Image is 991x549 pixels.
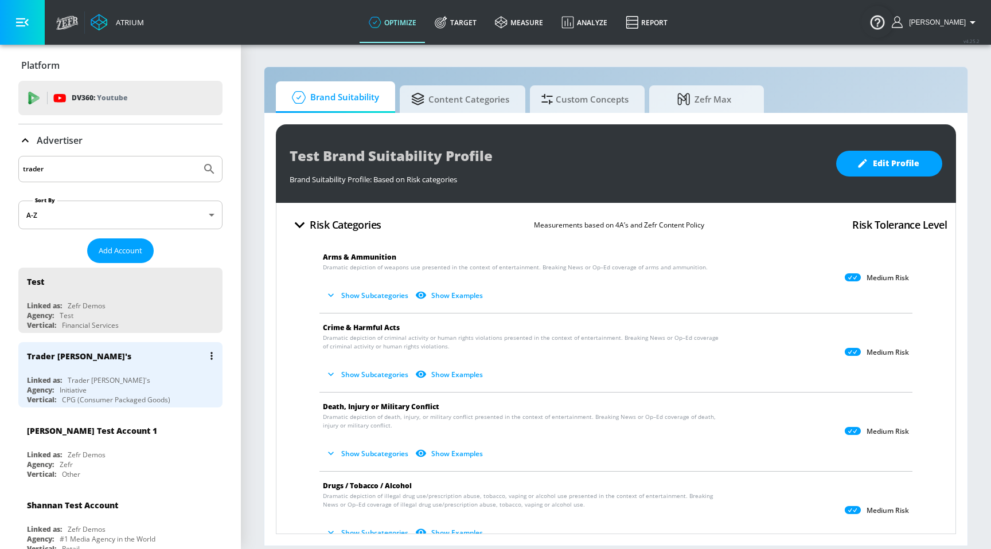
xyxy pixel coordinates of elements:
button: Edit Profile [836,151,942,177]
div: Linked as: [27,524,62,534]
a: Report [617,2,677,43]
div: Trader [PERSON_NAME]'s [27,351,131,362]
div: CPG (Consumer Packaged Goods) [62,395,170,405]
div: Platform [18,49,223,81]
p: Youtube [97,92,127,104]
p: Measurements based on 4A’s and Zefr Content Policy [534,219,704,231]
div: Linked as: [27,375,62,385]
button: Show Subcategories [323,286,413,305]
div: [PERSON_NAME] Test Account 1 [27,425,157,436]
h4: Risk Tolerance Level [852,217,947,233]
div: Vertical: [27,469,56,479]
a: Target [426,2,486,43]
div: Zefr Demos [68,450,106,460]
div: Vertical: [27,395,56,405]
span: Crime & Harmful Acts [323,323,400,332]
div: TestLinked as:Zefr DemosAgency:TestVertical:Financial Services [18,268,223,333]
span: Brand Suitability [287,84,379,111]
div: Zefr Demos [68,524,106,534]
div: A-Z [18,201,223,229]
span: Dramatic depiction of criminal activity or human rights violations presented in the context of en... [323,334,720,351]
p: Medium Risk [867,427,909,436]
a: Atrium [91,14,144,31]
div: Other [62,469,80,479]
p: Advertiser [37,134,83,147]
p: Medium Risk [867,348,909,357]
div: Zefr [60,460,73,469]
button: Show Examples [413,444,487,463]
div: Shannan Test Account [27,500,118,511]
h4: Risk Categories [310,217,381,233]
div: Advertiser [18,124,223,156]
span: Custom Concepts [541,85,629,113]
a: Analyze [552,2,617,43]
input: Search by name [23,162,197,177]
div: [PERSON_NAME] Test Account 1Linked as:Zefr DemosAgency:ZefrVertical:Other [18,417,223,482]
span: Dramatic depiction of illegal drug use/prescription abuse, tobacco, vaping or alcohol use present... [323,492,720,509]
div: Trader [PERSON_NAME]'sLinked as:Trader [PERSON_NAME]'sAgency:InitiativeVertical:CPG (Consumer Pac... [18,342,223,407]
div: Test [60,311,73,320]
p: Medium Risk [867,506,909,515]
div: Atrium [111,17,144,28]
button: Show Examples [413,523,487,542]
a: measure [486,2,552,43]
div: Initiative [60,385,87,395]
label: Sort By [33,197,57,204]
div: Agency: [27,460,54,469]
span: login as: justin.nim@zefr.com [904,18,966,26]
p: Platform [21,59,60,72]
button: Show Examples [413,365,487,384]
p: Medium Risk [867,273,909,283]
div: Test [27,276,44,287]
button: Show Subcategories [323,444,413,463]
span: Death, Injury or Military Conflict [323,402,439,411]
button: Show Subcategories [323,365,413,384]
a: optimize [360,2,426,43]
button: Submit Search [197,156,222,182]
button: Show Examples [413,286,487,305]
div: Trader [PERSON_NAME]'s [68,375,150,385]
span: Dramatic depiction of death, injury, or military conflict presented in the context of entertainme... [323,413,720,430]
div: Brand Suitability Profile: Based on Risk categories [290,168,825,185]
button: Risk Categories [285,211,386,238]
span: Drugs / Tobacco / Alcohol [323,481,412,491]
button: Show Subcategories [323,523,413,542]
span: Content Categories [411,85,509,113]
span: Arms & Ammunition [323,252,396,262]
span: Dramatic depiction of weapons use presented in the context of entertainment. Breaking News or Op–... [323,263,708,272]
div: Agency: [27,534,54,544]
div: Financial Services [62,320,119,330]
div: Vertical: [27,320,56,330]
div: #1 Media Agency in the World [60,534,155,544]
p: DV360: [72,92,127,104]
div: Linked as: [27,450,62,460]
div: DV360: Youtube [18,81,223,115]
div: Agency: [27,385,54,395]
button: [PERSON_NAME] [892,15,980,29]
button: Add Account [87,238,154,263]
span: v 4.25.2 [963,38,980,44]
span: Add Account [99,244,142,257]
div: Linked as: [27,301,62,311]
span: Edit Profile [859,156,919,171]
span: Zefr Max [661,85,748,113]
div: Zefr Demos [68,301,106,311]
button: Open Resource Center [861,6,894,38]
div: Agency: [27,311,54,320]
